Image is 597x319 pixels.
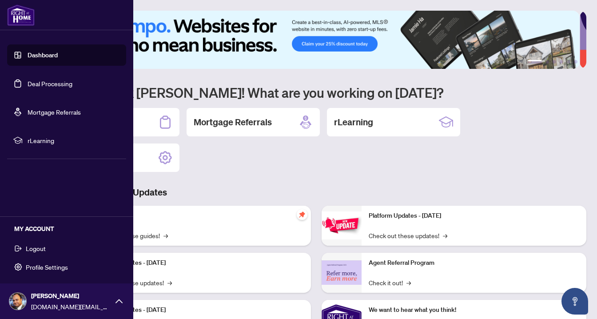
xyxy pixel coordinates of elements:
span: → [406,278,411,287]
button: Profile Settings [7,259,126,275]
a: Deal Processing [28,80,72,88]
p: Self-Help [93,211,304,221]
h3: Brokerage & Industry Updates [46,186,586,199]
span: pushpin [297,209,307,220]
span: Logout [26,241,46,255]
span: → [163,231,168,240]
span: Profile Settings [26,260,68,274]
button: 2 [545,60,549,64]
p: Platform Updates - [DATE] [369,211,579,221]
span: rLearning [28,136,120,145]
a: Mortgage Referrals [28,108,81,116]
button: 1 [528,60,542,64]
a: Check out these updates!→ [369,231,447,240]
p: We want to hear what you think! [369,305,579,315]
img: logo [7,4,35,26]
p: Agent Referral Program [369,258,579,268]
img: Platform Updates - June 23, 2025 [322,211,362,239]
button: 5 [567,60,570,64]
h1: Welcome back [PERSON_NAME]! What are you working on [DATE]? [46,84,586,101]
span: [PERSON_NAME] [31,291,111,301]
h2: Mortgage Referrals [194,116,272,128]
img: Slide 0 [46,11,580,69]
h2: rLearning [334,116,373,128]
span: → [167,278,172,287]
button: 6 [574,60,577,64]
button: Logout [7,241,126,256]
a: Check it out!→ [369,278,411,287]
span: [DOMAIN_NAME][EMAIL_ADDRESS][DOMAIN_NAME] [31,302,111,311]
img: Agent Referral Program [322,260,362,285]
span: → [443,231,447,240]
a: Dashboard [28,51,58,59]
p: Platform Updates - [DATE] [93,305,304,315]
button: Open asap [561,288,588,315]
button: 4 [560,60,563,64]
p: Platform Updates - [DATE] [93,258,304,268]
button: 3 [553,60,556,64]
h5: MY ACCOUNT [14,224,126,234]
img: Profile Icon [9,293,26,310]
